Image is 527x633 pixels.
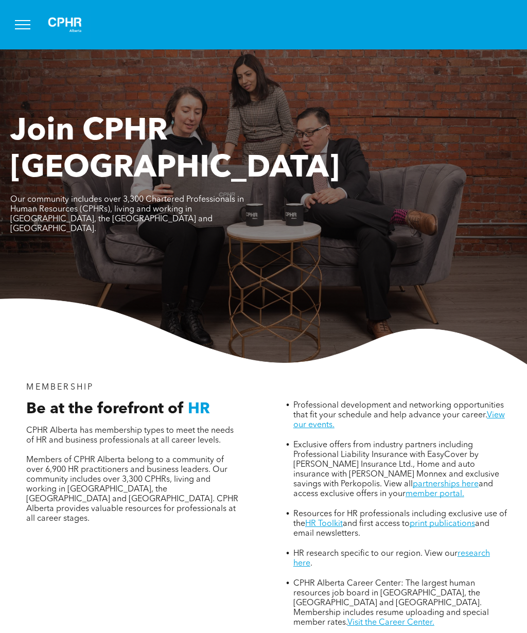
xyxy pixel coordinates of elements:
[410,520,475,528] a: print publications
[293,510,507,528] span: Resources for HR professionals including exclusive use of the
[26,383,94,392] span: MEMBERSHIP
[293,411,505,429] a: View our events.
[293,579,489,627] span: CPHR Alberta Career Center: The largest human resources job board in [GEOGRAPHIC_DATA], the [GEOG...
[310,559,312,568] span: .
[26,401,184,417] span: Be at the forefront of
[406,490,464,498] a: member portal.
[39,8,91,41] img: A white background with a few lines on it
[10,116,340,184] span: Join CPHR [GEOGRAPHIC_DATA]
[347,619,434,627] a: Visit the Career Center.
[26,427,234,445] span: CPHR Alberta has membership types to meet the needs of HR and business professionals at all caree...
[293,550,458,558] span: HR research specific to our region. View our
[26,456,238,523] span: Members of CPHR Alberta belong to a community of over 6,900 HR practitioners and business leaders...
[293,441,499,488] span: Exclusive offers from industry partners including Professional Liability Insurance with EasyCover...
[188,401,210,417] span: HR
[9,11,36,38] button: menu
[293,480,493,498] span: and access exclusive offers in your
[293,520,489,538] span: and email newsletters.
[293,550,490,568] a: research here
[293,401,504,419] span: Professional development and networking opportunities that fit your schedule and help advance you...
[10,196,244,233] span: Our community includes over 3,300 Chartered Professionals in Human Resources (CPHRs), living and ...
[413,480,479,488] a: partnerships here
[305,520,343,528] a: HR Toolkit
[343,520,410,528] span: and first access to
